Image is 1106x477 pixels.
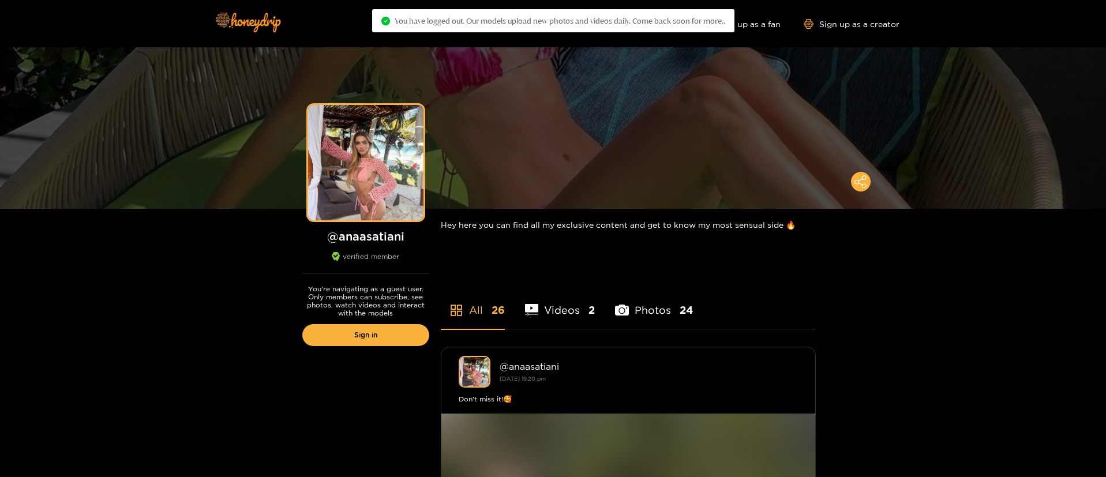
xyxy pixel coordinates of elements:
[500,375,546,382] small: [DATE] 19:20 pm
[459,356,490,388] img: anaasatiani
[615,277,693,329] li: Photos
[302,285,429,317] p: You're navigating as a guest user. Only members can subscribe, see photos, watch videos and inter...
[441,209,816,241] div: Hey here you can find all my exclusive content and get to know my most sensual side 🔥
[302,324,429,346] a: Sign in
[702,19,781,29] a: Sign up as a fan
[302,229,429,243] h1: @ anaasatiani
[302,252,429,273] div: verified member
[804,19,899,29] a: Sign up as a creator
[381,17,390,25] span: check-circle
[525,277,595,329] li: Videos
[588,303,595,317] span: 2
[680,303,693,317] span: 24
[459,393,798,405] div: Don't miss it!🥰
[492,303,505,317] span: 26
[441,277,505,329] li: All
[500,361,798,371] div: @ anaasatiani
[449,303,463,317] span: appstore
[395,16,725,25] span: You have logged out. Our models upload new photos and videos daily. Come back soon for more..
